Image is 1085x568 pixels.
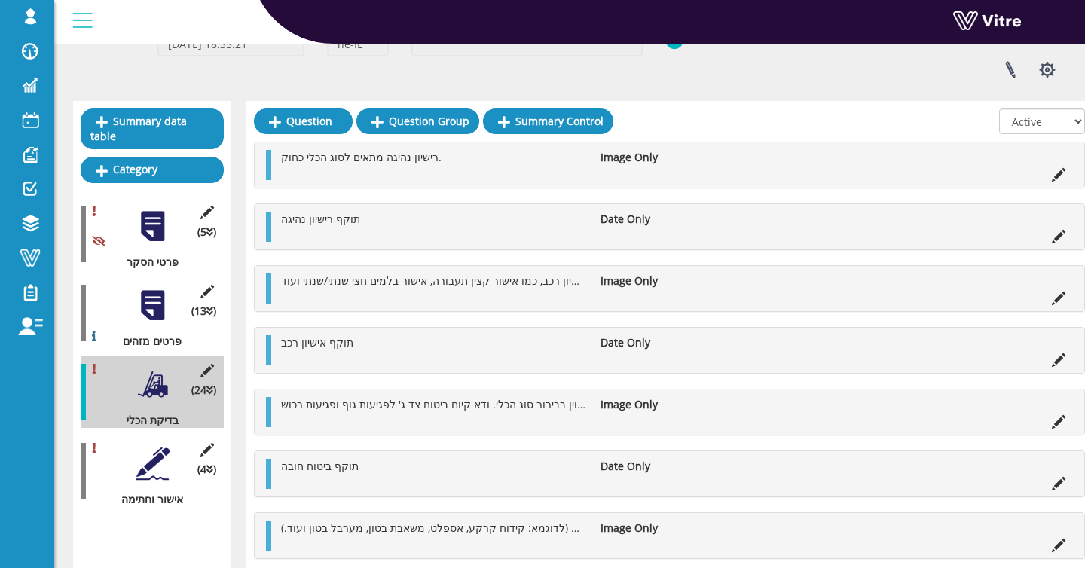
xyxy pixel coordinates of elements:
li: Date Only [593,459,713,474]
li: Image Only [593,273,713,289]
span: (4 ) [197,462,216,477]
li: Image Only [593,150,713,165]
div: בדיקת הכלי [81,413,212,428]
a: Question [254,108,353,134]
span: ביטוח צד ג לפגיעות גוף ורכוש מתאים לסוג העבודה (לדוגמא: קידוח קרקע, אספלט, משאבת בטון, מערבל בטון... [281,521,798,535]
li: Date Only [593,335,713,350]
div: פרטי הסקר [81,255,212,270]
span: רישיון נהיגה מתאים לסוג הכלי כחוק. [281,150,442,164]
a: Question Group [356,108,479,134]
span: (24 ) [191,383,216,398]
span: תוקף ביטוח חובה [281,459,359,473]
li: Image Only [593,397,713,412]
div: אישור וחתימה [81,492,212,507]
span: תוקף רישיון נהיגה [281,212,360,226]
a: Summary data table [81,108,224,149]
span: (5 ) [197,224,216,240]
li: Date Only [593,212,713,227]
a: Summary Control [483,108,613,134]
a: Category [81,157,224,182]
li: Image Only [593,521,713,536]
span: רישוי שנתי בתוקף (טסט), מתאים ללוחיות רישוי מקובעות וברורות . ודא קיום דרישות רישוי רשומות על ריש... [281,273,1037,288]
span: תוקף אישיון רכב [281,335,353,350]
span: (13 ) [191,304,216,319]
span: ביטוח חובה בתוקף בו מצוין בבירור סוג הכלי. ודא קיום ביטוח צד ג' לפגיעות גוף ופגיעות רכוש [281,397,689,411]
div: פרטים מזהים [81,334,212,349]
